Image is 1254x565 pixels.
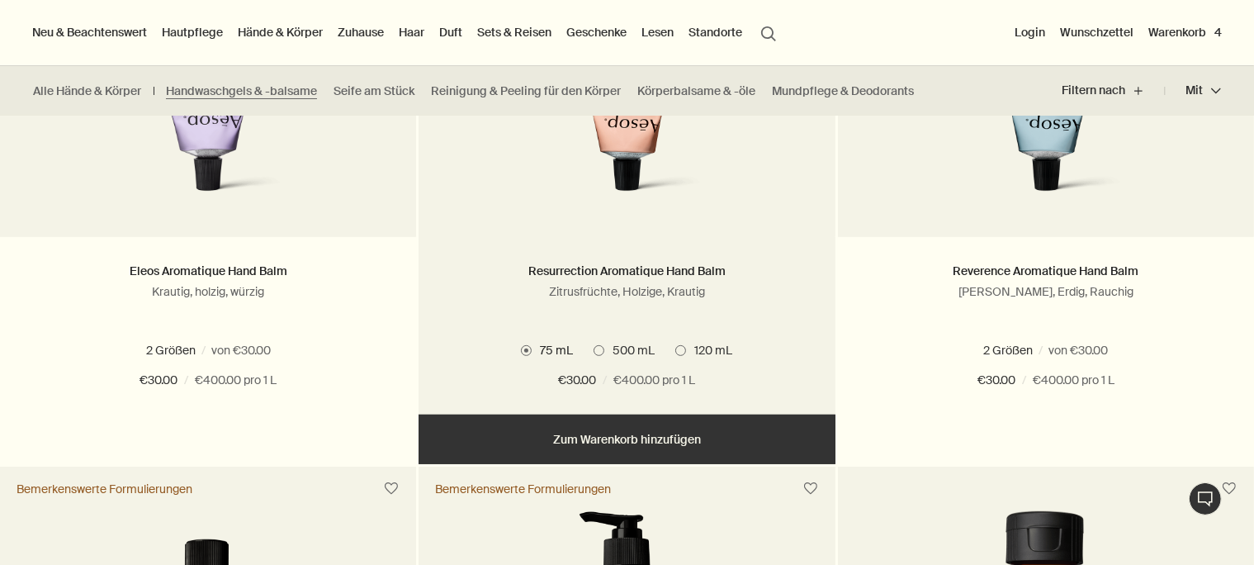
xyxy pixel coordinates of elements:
[1214,474,1244,504] button: Zum Wunschzettel hinzufügen
[638,21,677,43] a: Lesen
[195,371,277,391] span: €400.00 pro 1 L
[395,21,428,43] a: Haar
[563,21,630,43] a: Geschenke
[977,371,1015,391] span: €30.00
[419,415,835,464] button: Zum Warenkorb hinzufügen - €30.00
[159,21,226,43] a: Hautpflege
[224,343,274,358] span: 500 mL
[1033,371,1114,391] span: €400.00 pro 1 L
[33,83,141,99] a: Alle Hände & Körper
[431,83,621,99] a: Reinigung & Peeling für den Körper
[166,83,317,99] a: Handwaschgels & -balsame
[1145,21,1225,43] button: Warenkorb4
[334,83,414,99] a: Seife am Stück
[1022,371,1026,391] span: /
[754,17,783,48] button: Menüpunkt "Suche" öffnen
[528,264,726,278] a: Resurrection Aromatique Hand Balm
[604,343,655,358] span: 500 mL
[558,371,596,391] span: €30.00
[1057,21,1137,43] a: Wunschzettel
[1189,482,1222,515] button: Live-Support Chat
[990,343,1031,358] span: 75 mL
[234,21,326,43] a: Hände & Körper
[154,343,192,358] span: 75mL
[443,284,810,299] p: Zitrusfrüchte, Holzige, Krautig
[29,21,150,43] button: Neu & Beachtenswert
[334,21,387,43] a: Zuhause
[686,343,732,358] span: 120 mL
[1165,71,1221,111] button: Mit
[532,343,573,358] span: 75 mL
[685,21,745,43] button: Standorte
[637,83,755,99] a: Körperbalsame & -öle
[772,83,914,99] a: Mundpflege & Deodorants
[796,474,826,504] button: Zum Wunschzettel hinzufügen
[130,264,287,278] a: Eleos Aromatique Hand Balm
[1011,21,1048,43] button: Login
[376,474,406,504] button: Zum Wunschzettel hinzufügen
[863,284,1229,299] p: [PERSON_NAME], Erdig, Rauchig
[1062,71,1165,111] button: Filtern nach
[140,371,177,391] span: €30.00
[953,264,1138,278] a: Reverence Aromatique Hand Balm
[25,284,391,299] p: Krautig, holzig, würzig
[1062,343,1113,358] span: 500 mL
[17,482,192,496] div: Bemerkenswerte Formulierungen
[435,482,611,496] div: Bemerkenswerte Formulierungen
[603,371,607,391] span: /
[474,21,555,43] a: Sets & Reisen
[436,21,466,43] a: Duft
[613,371,695,391] span: €400.00 pro 1 L
[184,371,188,391] span: /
